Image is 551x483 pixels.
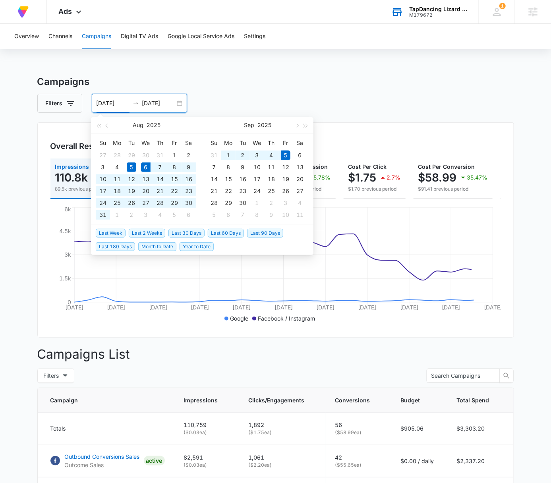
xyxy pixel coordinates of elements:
[467,175,488,180] p: 35.47%
[250,185,264,197] td: 2025-09-24
[170,151,179,160] div: 1
[249,421,316,429] p: 1,892
[155,174,165,184] div: 14
[50,452,165,469] a: FacebookOutbound Conversions SalesOutcome SalesACTIVE
[168,24,234,49] button: Google Local Service Ads
[182,137,196,149] th: Sa
[221,185,236,197] td: 2025-09-22
[139,149,153,161] td: 2025-07-30
[252,198,262,208] div: 1
[110,137,124,149] th: Mo
[182,149,196,161] td: 2025-08-02
[447,413,514,444] td: $3,303.20
[278,137,293,149] th: Fr
[264,149,278,161] td: 2025-09-04
[182,161,196,173] td: 2025-08-09
[96,242,135,251] span: Last 180 Days
[98,186,108,196] div: 17
[50,424,165,433] div: Totals
[149,304,167,311] tspan: [DATE]
[278,149,293,161] td: 2025-09-05
[88,47,134,52] div: Keywords by Traffic
[147,117,160,133] button: 2025
[252,210,262,220] div: 8
[97,99,130,108] input: Start date
[431,371,489,380] input: Search Campaigns
[112,174,122,184] div: 11
[295,186,305,196] div: 27
[184,198,193,208] div: 30
[138,242,176,251] span: Month to Date
[401,396,426,404] span: Budget
[348,171,377,184] p: $1.75
[236,161,250,173] td: 2025-09-09
[153,149,167,161] td: 2025-07-31
[182,197,196,209] td: 2025-08-30
[224,198,233,208] div: 29
[278,209,293,221] td: 2025-10-10
[58,7,72,15] span: Ads
[153,209,167,221] td: 2025-09-04
[348,185,401,193] p: $1.70 previous period
[250,209,264,221] td: 2025-10-08
[335,429,382,436] p: ( $58.99 ea)
[209,174,219,184] div: 14
[124,185,139,197] td: 2025-08-19
[484,304,502,311] tspan: [DATE]
[499,3,506,9] div: notifications count
[442,304,460,311] tspan: [DATE]
[221,149,236,161] td: 2025-09-01
[142,99,175,108] input: End date
[252,151,262,160] div: 3
[112,210,122,220] div: 1
[155,162,165,172] div: 7
[129,229,165,238] span: Last 2 Weeks
[127,174,136,184] div: 12
[96,209,110,221] td: 2025-08-31
[207,185,221,197] td: 2025-09-21
[335,396,370,404] span: Conversions
[167,137,182,149] th: Fr
[208,229,244,238] span: Last 60 Days
[127,162,136,172] div: 5
[252,162,262,172] div: 10
[44,371,59,380] span: Filters
[293,173,307,185] td: 2025-09-20
[236,149,250,161] td: 2025-09-02
[59,275,71,282] tspan: 1.5k
[358,304,376,311] tspan: [DATE]
[50,456,60,466] img: Facebook
[127,210,136,220] div: 2
[37,369,74,383] button: Filters
[267,174,276,184] div: 18
[209,210,219,220] div: 5
[316,304,334,311] tspan: [DATE]
[64,206,71,213] tspan: 6k
[500,373,513,379] span: search
[409,6,467,12] div: account name
[170,174,179,184] div: 15
[252,186,262,196] div: 24
[141,198,151,208] div: 27
[107,304,125,311] tspan: [DATE]
[281,198,290,208] div: 3
[96,161,110,173] td: 2025-08-03
[209,186,219,196] div: 21
[55,171,88,184] p: 110.8k
[236,173,250,185] td: 2025-09-16
[127,151,136,160] div: 29
[278,173,293,185] td: 2025-09-19
[170,210,179,220] div: 5
[141,186,151,196] div: 20
[238,174,247,184] div: 16
[153,197,167,209] td: 2025-08-28
[236,137,250,149] th: Tu
[258,117,272,133] button: 2025
[144,456,165,466] div: ACTIVE
[209,198,219,208] div: 28
[247,229,283,238] span: Last 90 Days
[267,186,276,196] div: 25
[295,198,305,208] div: 4
[232,304,251,311] tspan: [DATE]
[244,24,265,49] button: Settings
